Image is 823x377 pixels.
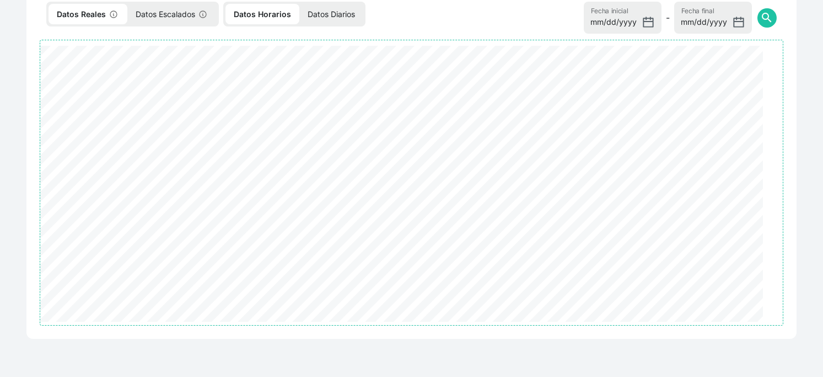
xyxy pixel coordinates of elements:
p: Datos Reales [49,4,127,24]
ejs-chart: . Syncfusion interactive chart. [40,46,783,325]
p: Datos Horarios [225,4,299,24]
button: search [757,8,777,28]
p: Datos Escalados [127,4,217,24]
p: Datos Diarios [299,4,363,24]
span: search [760,11,773,24]
span: - [666,11,670,24]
